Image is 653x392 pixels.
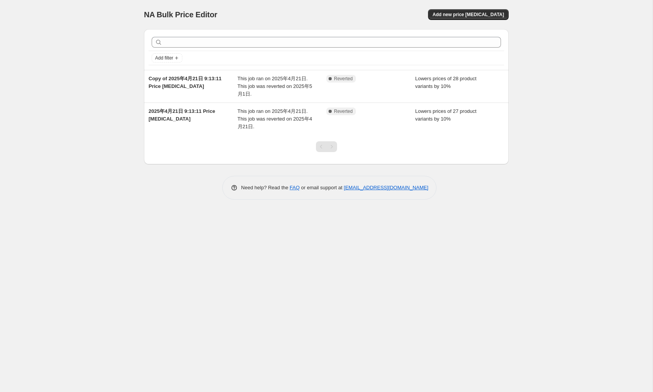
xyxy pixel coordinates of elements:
[149,76,222,89] span: Copy of 2025年4月21日 9:13:11 Price [MEDICAL_DATA]
[344,185,428,190] a: [EMAIL_ADDRESS][DOMAIN_NAME]
[238,76,312,97] span: This job ran on 2025年4月21日. This job was reverted on 2025年5月1日.
[149,108,215,122] span: 2025年4月21日 9:13:11 Price [MEDICAL_DATA]
[415,108,477,122] span: Lowers prices of 27 product variants by 10%
[334,108,353,114] span: Reverted
[428,9,509,20] button: Add new price [MEDICAL_DATA]
[144,10,217,19] span: NA Bulk Price Editor
[238,108,312,129] span: This job ran on 2025年4月21日. This job was reverted on 2025年4月21日.
[415,76,477,89] span: Lowers prices of 28 product variants by 10%
[300,185,344,190] span: or email support at
[155,55,173,61] span: Add filter
[316,141,337,152] nav: Pagination
[241,185,290,190] span: Need help? Read the
[433,12,504,18] span: Add new price [MEDICAL_DATA]
[334,76,353,82] span: Reverted
[290,185,300,190] a: FAQ
[152,53,182,63] button: Add filter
